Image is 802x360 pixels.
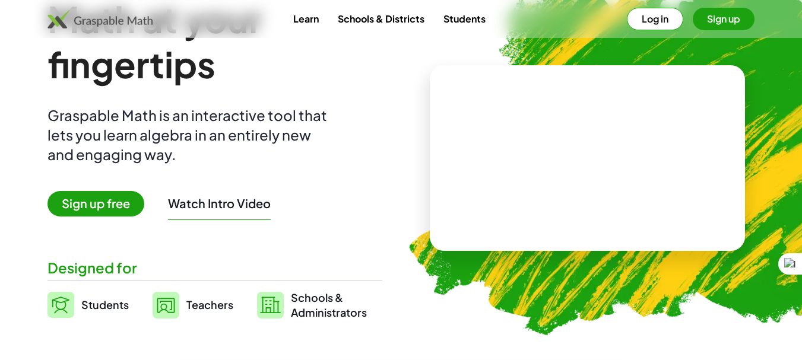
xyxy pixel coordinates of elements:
button: Log in [627,8,683,30]
span: Teachers [186,298,233,311]
a: Schools & Districts [328,8,434,30]
div: Designed for [47,258,382,278]
a: Students [434,8,495,30]
video: What is this? This is dynamic math notation. Dynamic math notation plays a central role in how Gr... [498,113,676,202]
a: Teachers [153,290,233,320]
span: Students [81,298,129,311]
span: Schools & Administrators [291,290,367,320]
img: svg%3e [153,292,179,318]
a: Learn [284,8,328,30]
button: Sign up [693,8,755,30]
img: svg%3e [47,292,74,318]
img: svg%3e [257,292,284,318]
a: Students [47,290,129,320]
button: Watch Intro Video [168,196,271,211]
a: Schools &Administrators [257,290,367,320]
div: Graspable Math is an interactive tool that lets you learn algebra in an entirely new and engaging... [47,106,332,164]
span: Sign up free [47,191,144,216]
